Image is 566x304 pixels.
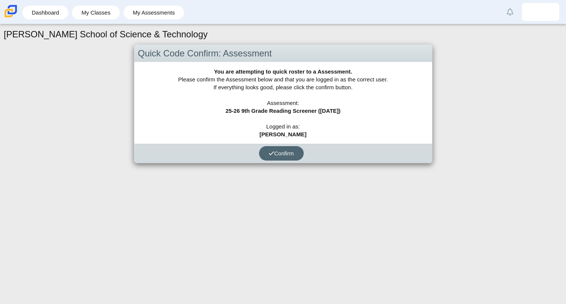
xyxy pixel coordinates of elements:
a: Dashboard [26,6,65,19]
a: Alerts [502,4,518,20]
div: Please confirm the Assessment below and that you are logged in as the correct user. If everything... [134,62,432,144]
a: My Assessments [127,6,181,19]
b: You are attempting to quick roster to a Assessment. [214,68,352,75]
a: brian.nungaray.8skBkq [522,3,559,21]
button: Confirm [259,146,304,161]
img: Carmen School of Science & Technology [3,3,19,19]
h1: [PERSON_NAME] School of Science & Technology [4,28,208,41]
a: My Classes [76,6,116,19]
a: Carmen School of Science & Technology [3,14,19,20]
b: [PERSON_NAME] [260,131,307,137]
div: Quick Code Confirm: Assessment [134,45,432,62]
img: brian.nungaray.8skBkq [535,6,547,18]
span: Confirm [269,150,294,156]
b: 25-26 9th Grade Reading Screener ([DATE]) [225,108,340,114]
